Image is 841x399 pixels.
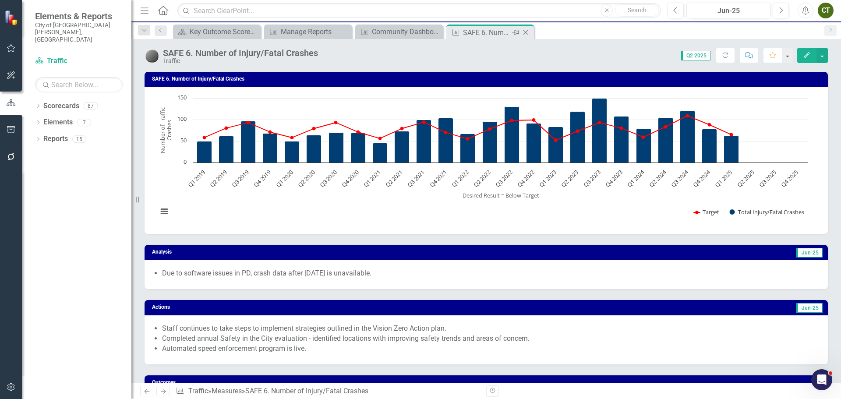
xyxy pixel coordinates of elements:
[460,134,475,163] path: Q1 2022, 67. Total Injury/Fatal Crashes.
[444,131,448,134] path: Q4 2021, 70. Target.
[285,141,300,163] path: Q1 2020, 49. Total Injury/Fatal Crashes.
[175,26,258,37] a: Key Outcome Scorecard
[153,94,819,225] div: Chart. Highcharts interactive chart.
[422,120,426,124] path: Q3 2021, 94. Target.
[537,168,558,189] text: Q1 2023
[184,158,187,166] text: 0
[510,119,514,122] path: Q3 2022, 98. Target.
[163,58,318,64] div: Traffic
[576,130,580,133] path: Q2 2023, 73. Target.
[642,135,645,139] path: Q1 2024, 59. Target.
[203,136,206,139] path: Q1 2019, 58. Target.
[145,49,159,63] img: No Information
[162,268,819,279] li: Due to software issues in PD, crash data after [DATE] is unavailable.
[163,48,318,58] div: SAFE 6. Number of Injury/Fatal Crashes
[153,94,813,225] svg: Interactive chart
[466,137,470,141] path: Q1 2022, 55. Target.
[417,120,431,163] path: Q3 2021, 99. Total Injury/Fatal Crashes.
[162,324,819,334] li: Staff continues to take steps to implement strategies outlined in the Vision Zero Action plan.
[757,168,778,189] text: Q3 2025
[384,168,404,189] text: Q2 2021
[245,387,368,395] div: SAFE 6. Number of Injury/Fatal Crashes
[362,168,382,189] text: Q1 2021
[730,133,733,136] path: Q1 2025, 65. Target.
[43,117,73,127] a: Elements
[152,380,823,385] h3: Outcomes
[463,27,510,38] div: SAFE 6. Number of Injury/Fatal Crashes
[438,118,453,163] path: Q4 2021, 104. Total Injury/Fatal Crashes.
[779,168,800,189] text: Q4 2025
[266,26,350,37] a: Manage Reports
[72,135,86,143] div: 15
[351,133,366,163] path: Q4 2020, 69. Total Injury/Fatal Crashes.
[505,107,519,163] path: Q3 2022, 130. Total Injury/Fatal Crashes.
[318,168,339,189] text: Q3 2020
[730,208,804,216] button: Show Total Injury/Fatal Crashes
[735,168,756,189] text: Q2 2025
[241,121,256,163] path: Q3 2019, 96. Total Injury/Fatal Crashes.
[689,6,767,16] div: Jun-25
[208,168,229,189] text: Q2 2019
[188,387,208,395] a: Traffic
[680,111,695,163] path: Q3 2024, 121. Total Injury/Fatal Crashes.
[548,127,563,163] path: Q1 2023, 83. Total Injury/Fatal Crashes.
[152,304,419,310] h3: Actions
[598,121,601,124] path: Q3 2023, 93. Target.
[669,168,690,189] text: Q3 2024
[395,131,410,163] path: Q2 2021, 73. Total Injury/Fatal Crashes.
[247,121,250,124] path: Q3 2019, 93. Target.
[570,112,585,163] path: Q2 2023, 119. Total Injury/Fatal Crashes.
[796,303,823,313] span: Jun-25
[647,168,668,189] text: Q2 2024
[686,114,689,117] path: Q3 2024, 109. Target.
[219,136,234,163] path: Q2 2019, 62. Total Injury/Fatal Crashes.
[796,248,823,258] span: Jun-25
[818,3,834,18] button: CT
[681,51,710,60] span: Q2 2025
[186,168,207,189] text: Q1 2019
[494,168,514,189] text: Q3 2022
[483,122,498,163] path: Q2 2022, 95. Total Injury/Fatal Crashes.
[472,168,492,189] text: Q2 2022
[592,99,607,163] path: Q3 2023, 149. Total Injury/Fatal Crashes.
[582,168,602,189] text: Q3 2023
[177,115,187,123] text: 100
[180,136,187,144] text: 50
[43,101,79,111] a: Scorecards
[177,93,187,101] text: 150
[554,138,558,142] path: Q1 2023, 52. Target.
[162,334,819,344] li: Completed annual Safety in the City evaluation - identified locations with improving safety trend...
[463,192,539,200] text: Desired Result = Below Target
[35,77,123,92] input: Search Below...
[252,168,272,189] text: Q4 2019
[614,117,629,163] path: Q4 2023, 108. Total Injury/Fatal Crashes.
[406,168,426,189] text: Q3 2021
[296,168,317,189] text: Q2 2020
[190,26,258,37] div: Key Outcome Scorecard
[628,7,647,14] span: Search
[811,369,832,390] iframe: Intercom live chat
[334,121,338,124] path: Q3 2020, 93. Target.
[177,3,661,18] input: Search ClearPoint...
[532,118,536,122] path: Q4 2022, 99. Target.
[636,129,651,163] path: Q1 2024, 79. Total Injury/Fatal Crashes.
[290,136,294,139] path: Q1 2020, 58. Target.
[694,208,720,216] button: Show Target
[357,131,360,134] path: Q4 2020, 71. Target.
[312,127,316,131] path: Q2 2020, 79. Target.
[158,205,170,218] button: View chart menu, Chart
[372,26,441,37] div: Community Dashboard Reminder (Budget Office)
[274,168,295,189] text: Q1 2020
[269,131,272,134] path: Q4 2019, 71. Target.
[4,10,20,25] img: ClearPoint Strategy
[373,143,388,163] path: Q1 2021, 45. Total Injury/Fatal Crashes.
[340,168,360,189] text: Q4 2020
[159,107,173,153] text: Number of Traffic Crashes
[329,133,344,163] path: Q3 2020, 70. Total Injury/Fatal Crashes.
[658,118,673,163] path: Q2 2024, 105. Total Injury/Fatal Crashes.
[230,168,251,189] text: Q3 2019
[400,127,404,131] path: Q2 2021, 79. Target.
[488,127,491,131] path: Q2 2022, 78. Target.
[625,168,646,189] text: Q1 2024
